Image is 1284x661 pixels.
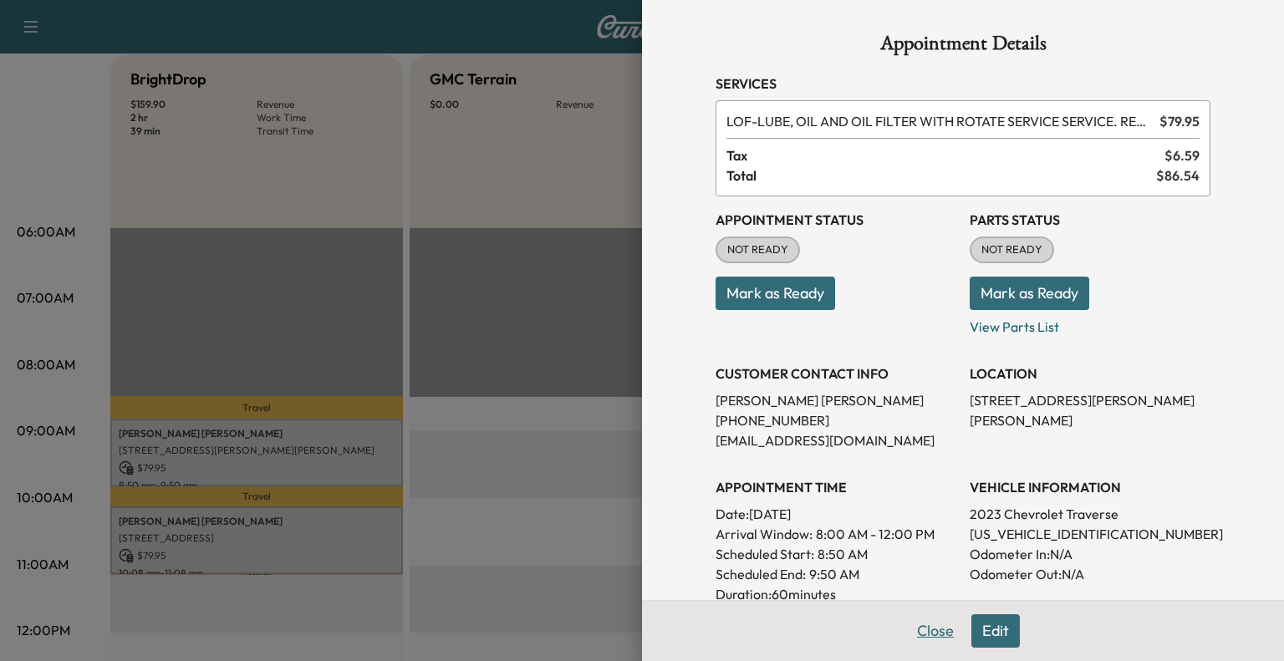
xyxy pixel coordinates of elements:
[716,504,956,524] p: Date: [DATE]
[970,210,1210,230] h3: Parts Status
[970,364,1210,384] h3: LOCATION
[716,74,1210,94] h3: Services
[970,524,1210,544] p: [US_VEHICLE_IDENTIFICATION_NUMBER]
[970,310,1210,337] p: View Parts List
[716,584,956,604] p: Duration: 60 minutes
[971,614,1020,648] button: Edit
[970,390,1210,430] p: [STREET_ADDRESS][PERSON_NAME][PERSON_NAME]
[716,430,956,450] p: [EMAIL_ADDRESS][DOMAIN_NAME]
[716,544,814,564] p: Scheduled Start:
[816,524,935,544] span: 8:00 AM - 12:00 PM
[906,614,965,648] button: Close
[970,504,1210,524] p: 2023 Chevrolet Traverse
[970,477,1210,497] h3: VEHICLE INFORMATION
[716,390,956,410] p: [PERSON_NAME] [PERSON_NAME]
[716,564,806,584] p: Scheduled End:
[726,111,1153,131] span: LUBE, OIL AND OIL FILTER WITH ROTATE SERVICE SERVICE. RESET OIL LIFE MONITOR. HAZARDOUS WASTE FEE...
[717,242,798,258] span: NOT READY
[716,33,1210,60] h1: Appointment Details
[971,242,1052,258] span: NOT READY
[716,477,956,497] h3: APPOINTMENT TIME
[726,165,1156,186] span: Total
[818,544,868,564] p: 8:50 AM
[1164,145,1200,165] span: $ 6.59
[970,564,1210,584] p: Odometer Out: N/A
[716,210,956,230] h3: Appointment Status
[809,564,859,584] p: 9:50 AM
[1156,165,1200,186] span: $ 86.54
[726,145,1164,165] span: Tax
[716,364,956,384] h3: CUSTOMER CONTACT INFO
[970,544,1210,564] p: Odometer In: N/A
[716,524,956,544] p: Arrival Window:
[970,277,1089,310] button: Mark as Ready
[716,410,956,430] p: [PHONE_NUMBER]
[716,277,835,310] button: Mark as Ready
[1159,111,1200,131] span: $ 79.95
